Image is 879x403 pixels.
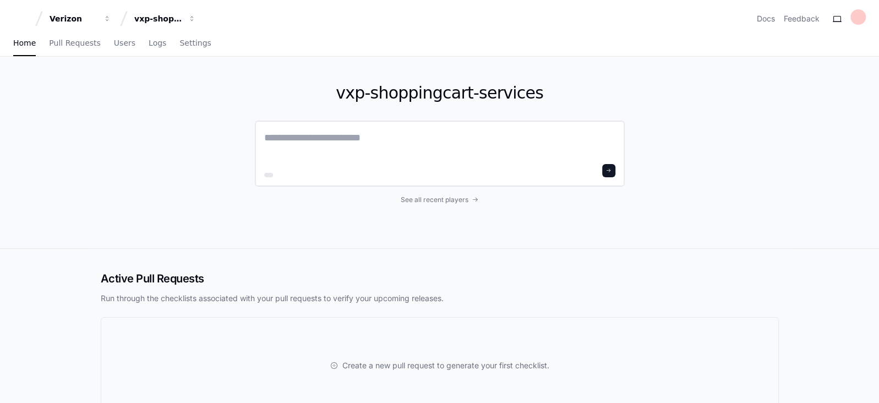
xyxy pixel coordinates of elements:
span: Pull Requests [49,40,100,46]
h2: Active Pull Requests [101,271,779,286]
span: Home [13,40,36,46]
a: Users [114,31,135,56]
p: Run through the checklists associated with your pull requests to verify your upcoming releases. [101,293,779,304]
span: Create a new pull request to generate your first checklist. [342,360,549,371]
h1: vxp-shoppingcart-services [255,83,625,103]
span: Settings [179,40,211,46]
button: vxp-shoppingcart-services [130,9,200,29]
div: Verizon [50,13,97,24]
button: Verizon [45,9,116,29]
a: Home [13,31,36,56]
a: Pull Requests [49,31,100,56]
div: vxp-shoppingcart-services [134,13,182,24]
span: Logs [149,40,166,46]
button: Feedback [784,13,820,24]
span: See all recent players [401,195,468,204]
a: Logs [149,31,166,56]
a: Settings [179,31,211,56]
a: Docs [757,13,775,24]
span: Users [114,40,135,46]
a: See all recent players [255,195,625,204]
